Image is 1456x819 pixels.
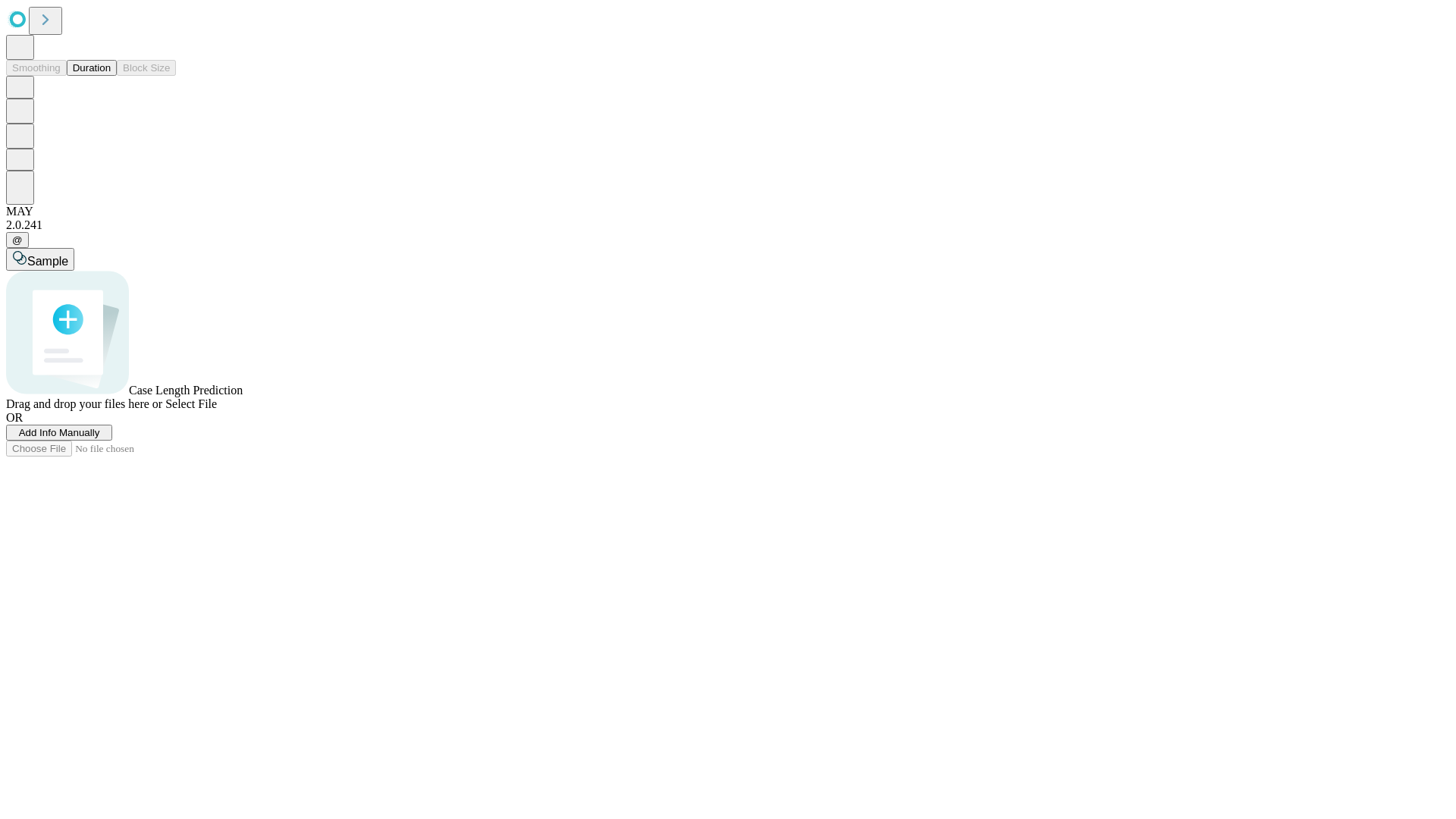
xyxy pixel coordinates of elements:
[117,60,176,76] button: Block Size
[67,60,117,76] button: Duration
[129,384,243,397] span: Case Length Prediction
[6,411,23,424] span: OR
[6,397,162,410] span: Drag and drop your files here or
[6,425,112,441] button: Add Info Manually
[165,397,217,410] span: Select File
[6,248,74,271] button: Sample
[19,427,100,438] span: Add Info Manually
[6,205,1450,218] div: MAY
[27,255,68,268] span: Sample
[6,218,1450,232] div: 2.0.241
[6,232,29,248] button: @
[12,234,23,246] span: @
[6,60,67,76] button: Smoothing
